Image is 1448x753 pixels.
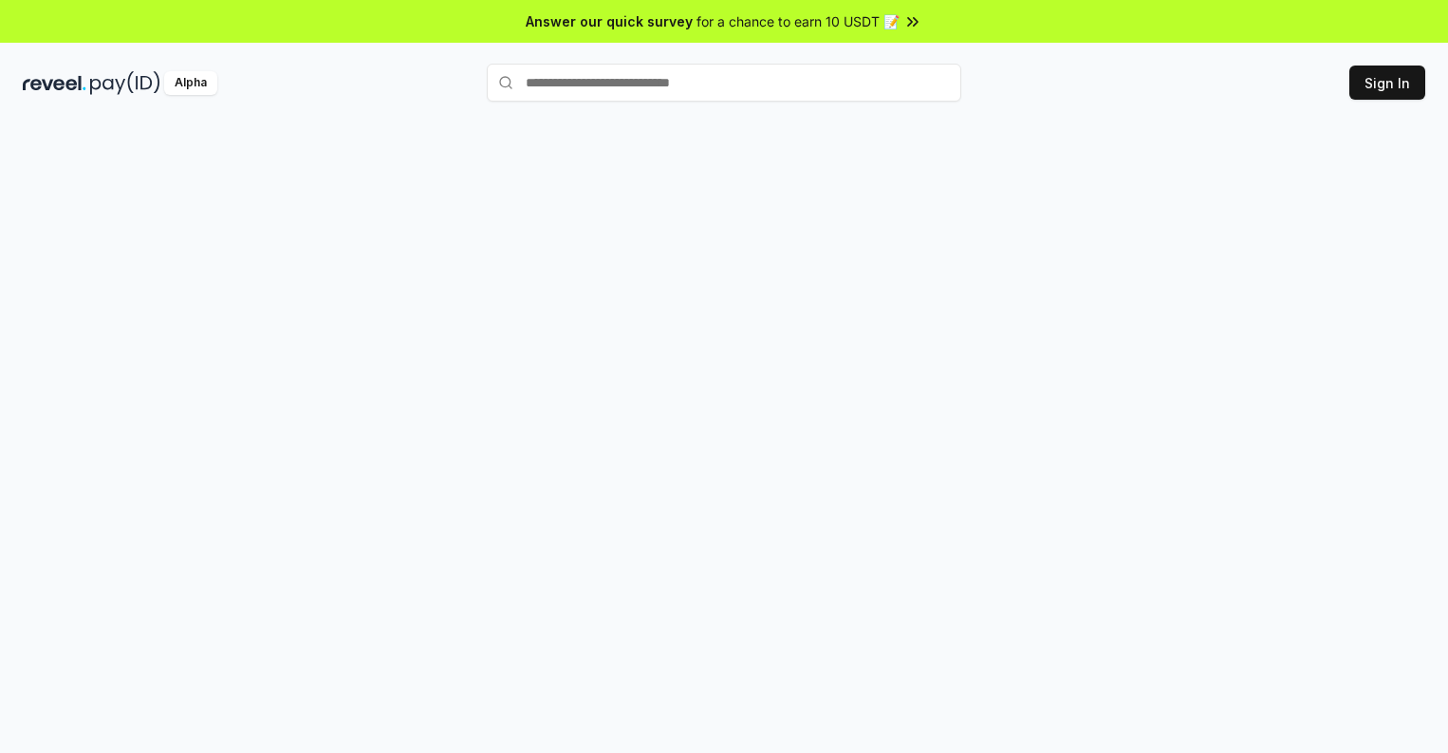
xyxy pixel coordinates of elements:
[1349,66,1425,100] button: Sign In
[696,11,900,31] span: for a chance to earn 10 USDT 📝
[23,71,86,95] img: reveel_dark
[90,71,160,95] img: pay_id
[526,11,693,31] span: Answer our quick survey
[164,71,217,95] div: Alpha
